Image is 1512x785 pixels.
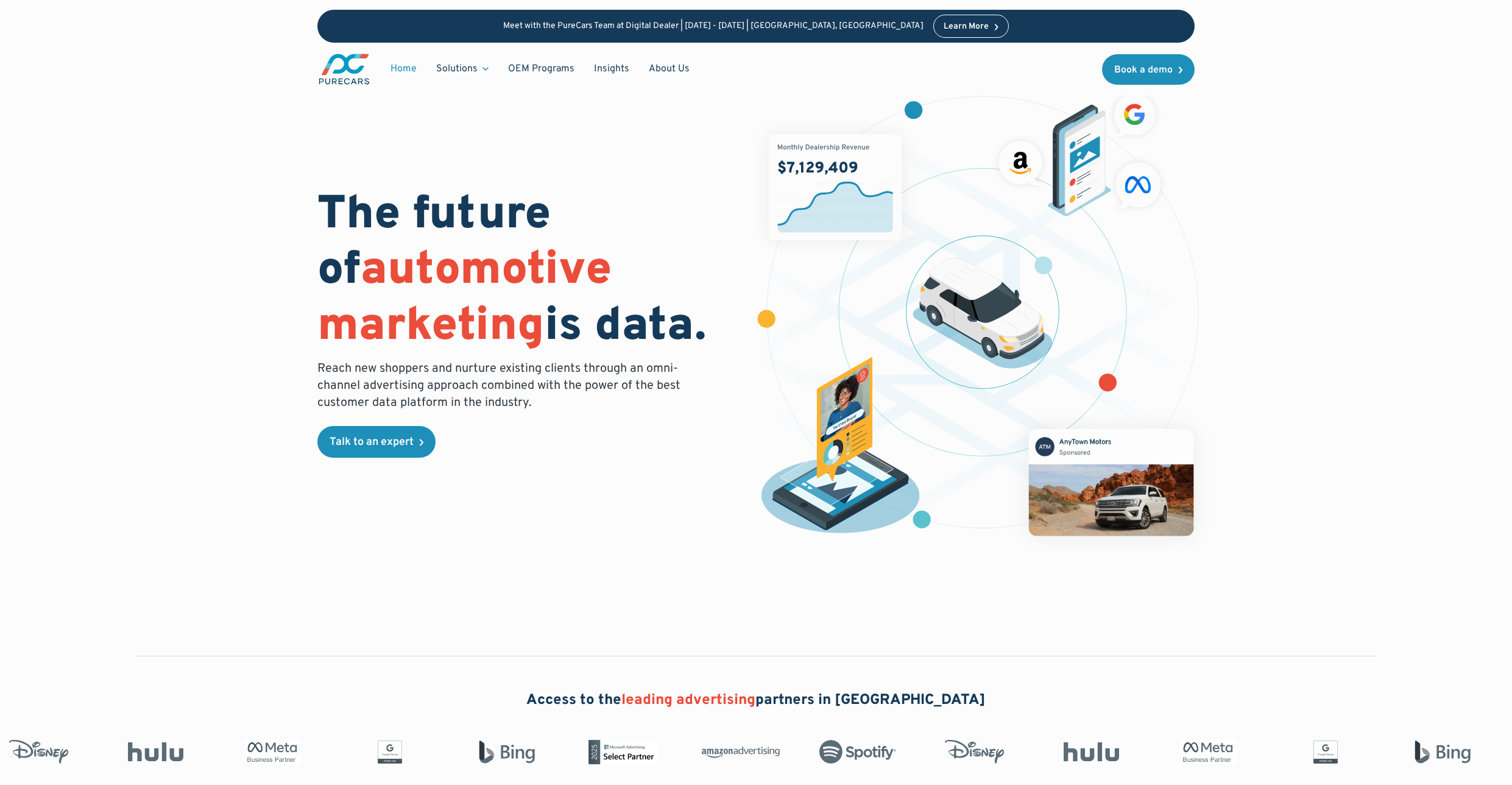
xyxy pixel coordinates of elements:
h2: Access to the partners in [GEOGRAPHIC_DATA] [526,691,986,711]
img: Bing [1402,740,1480,764]
p: Reach new shoppers and nurture existing clients through an omni-channel advertising approach comb... [317,360,688,411]
img: ads on social media and advertising partners [992,88,1167,216]
a: Home [381,57,426,80]
a: Insights [584,57,639,80]
a: Talk to an expert [317,426,436,458]
img: chart showing monthly dealership revenue of $7m [769,134,902,240]
img: persona of a buyer [749,357,931,539]
div: Book a demo [1114,65,1173,75]
div: Talk to an expert [330,437,414,448]
img: Spotify [818,740,896,764]
span: automotive marketing [317,242,612,356]
img: Meta Business Partner [233,740,311,764]
img: Amazon Advertising [701,742,779,762]
img: Meta Business Partner [1168,740,1246,764]
img: Hulu [1051,742,1129,762]
img: illustration of a vehicle [913,258,1053,369]
div: Solutions [436,62,478,76]
a: Learn More [933,15,1009,38]
img: Bing [467,740,545,764]
a: Book a demo [1102,54,1195,85]
a: main [317,52,371,86]
img: Hulu [116,742,194,762]
a: About Us [639,57,699,80]
img: Google Partner [1285,740,1363,764]
img: Google Partner [350,740,428,764]
img: mockup of facebook post [1006,406,1216,558]
img: Disney [934,740,1012,764]
div: Solutions [426,57,498,80]
h1: The future of is data. [317,188,741,355]
img: Microsoft Advertising Partner [584,740,662,764]
span: leading advertising [621,691,755,709]
div: Learn More [944,23,989,31]
a: OEM Programs [498,57,584,80]
p: Meet with the PureCars Team at Digital Dealer | [DATE] - [DATE] | [GEOGRAPHIC_DATA], [GEOGRAPHIC_... [503,21,924,32]
img: purecars logo [317,52,371,86]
